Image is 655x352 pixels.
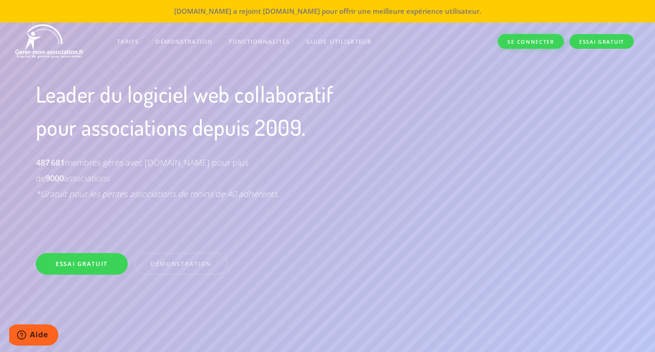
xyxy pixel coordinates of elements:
[221,29,298,54] a: FONCTIONNALITÉS
[570,34,634,49] a: Essai gratuit
[147,29,221,54] a: DÉMONSTRATION
[36,188,279,199] em: *Gratuit pour les petites associations de moins de 40 adhérents.
[108,29,147,54] a: TARIFS
[174,6,481,16] strong: [DOMAIN_NAME] a rejoint [DOMAIN_NAME] pour offrir une meilleure expérience utilisateur.
[298,29,380,54] a: Guide utilisateur
[36,157,65,168] strong: 487 681
[36,155,304,202] p: membres gérés avec [DOMAIN_NAME] pour plus de associations
[36,77,370,144] h1: Leader du logiciel web collaboratif pour associations depuis 2009.
[14,23,86,60] img: logo
[135,253,227,275] a: DÉMONSTRATION
[9,324,58,347] iframe: Ouvre un widget dans lequel vous pouvez chatter avec l’un de nos agents
[46,173,64,184] strong: 9000
[498,34,564,49] a: Se connecter
[36,253,128,275] a: ESSAI GRATUIT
